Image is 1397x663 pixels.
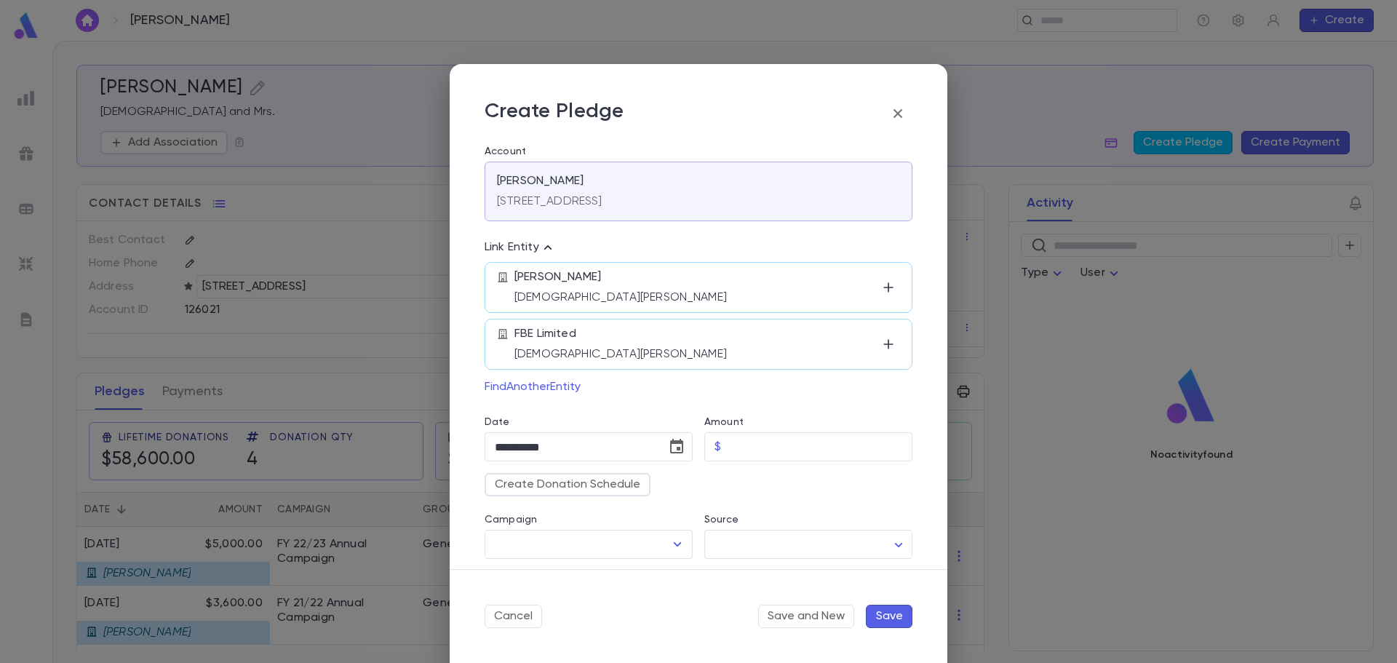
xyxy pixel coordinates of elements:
[514,290,877,305] p: [DEMOGRAPHIC_DATA][PERSON_NAME]
[485,416,693,428] label: Date
[704,416,744,428] label: Amount
[667,534,688,555] button: Open
[514,327,877,362] div: FBE Limited
[485,514,537,525] label: Campaign
[662,432,691,461] button: Choose date, selected date is Sep 29, 2025
[485,473,650,496] button: Create Donation Schedule
[514,347,877,362] p: [DEMOGRAPHIC_DATA][PERSON_NAME]
[514,270,877,305] div: [PERSON_NAME]
[485,239,557,256] p: Link Entity
[866,605,912,628] button: Save
[758,605,854,628] button: Save and New
[485,605,542,628] button: Cancel
[485,99,624,128] p: Create Pledge
[497,194,602,209] p: [STREET_ADDRESS]
[485,376,581,399] button: FindAnotherEntity
[704,531,912,559] div: ​
[715,440,721,454] p: $
[704,514,739,525] label: Source
[485,146,912,157] label: Account
[497,174,584,188] p: [PERSON_NAME]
